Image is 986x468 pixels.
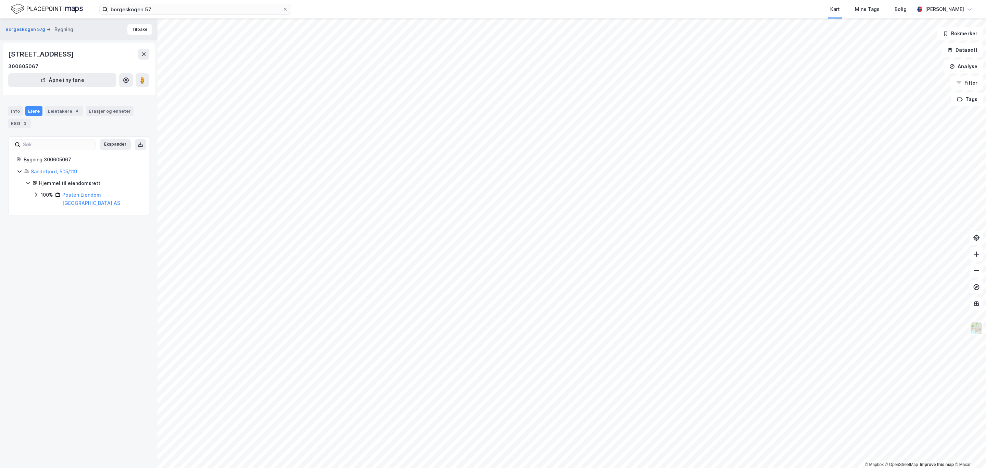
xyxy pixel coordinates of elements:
div: Eiere [25,106,42,116]
div: Bygning [54,25,73,34]
a: Mapbox [865,462,884,467]
div: Kart [830,5,840,13]
img: Z [970,322,983,335]
button: Ekspander [100,139,131,150]
div: 300605067 [8,62,38,71]
button: Tilbake [127,24,152,35]
button: Analyse [944,60,983,73]
div: Leietakere [45,106,83,116]
button: Borgeskogen 57g [5,26,47,33]
div: Bygning 300605067 [24,156,141,164]
a: Posten Eiendom [GEOGRAPHIC_DATA] AS [62,192,120,206]
input: Søk [20,139,95,150]
button: Bokmerker [937,27,983,40]
a: OpenStreetMap [885,462,918,467]
div: Mine Tags [855,5,880,13]
a: Improve this map [920,462,954,467]
div: Bolig [895,5,907,13]
div: 100% [41,191,53,199]
div: Etasjer og enheter [89,108,131,114]
a: Sandefjord, 505/119 [31,169,77,174]
div: 3 [22,120,28,127]
div: Info [8,106,23,116]
iframe: Chat Widget [952,435,986,468]
div: [PERSON_NAME] [925,5,964,13]
div: 4 [74,108,80,114]
button: Datasett [941,43,983,57]
img: logo.f888ab2527a4732fd821a326f86c7f29.svg [11,3,83,15]
div: ESG [8,119,31,128]
input: Søk på adresse, matrikkel, gårdeiere, leietakere eller personer [108,4,282,14]
div: [STREET_ADDRESS] [8,49,75,60]
button: Filter [950,76,983,90]
button: Tags [951,93,983,106]
button: Åpne i ny fane [8,73,116,87]
div: Hjemmel til eiendomsrett [39,179,141,187]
